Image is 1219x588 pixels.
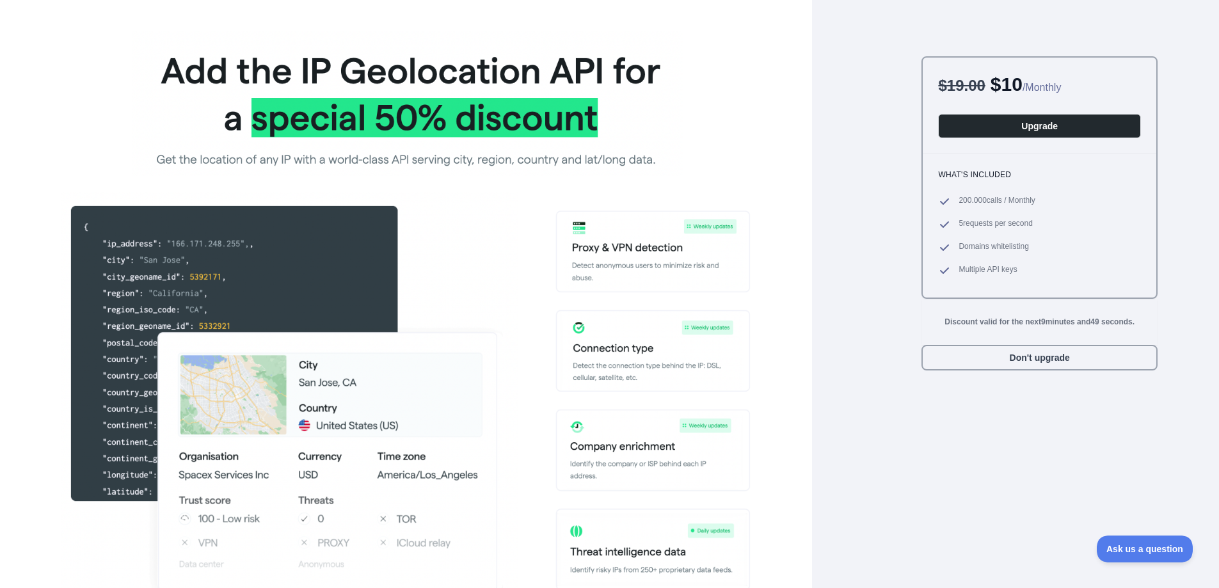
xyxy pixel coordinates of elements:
[959,195,1035,208] span: 200.000 calls / Monthly
[959,218,1032,231] span: 5 requests per second
[1023,82,1061,93] span: / Monthly
[944,317,1135,326] strong: Discount valid for the next 9 minutes and 49 seconds.
[1097,536,1193,562] iframe: Toggle Customer Support
[938,77,985,94] span: $ 19.00
[959,264,1017,277] span: Multiple API keys
[938,170,1141,180] h3: What's included
[938,114,1141,138] button: Upgrade
[921,345,1158,370] button: Don't upgrade
[991,74,1023,95] span: $ 10
[959,241,1028,254] span: Domains whitelisting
